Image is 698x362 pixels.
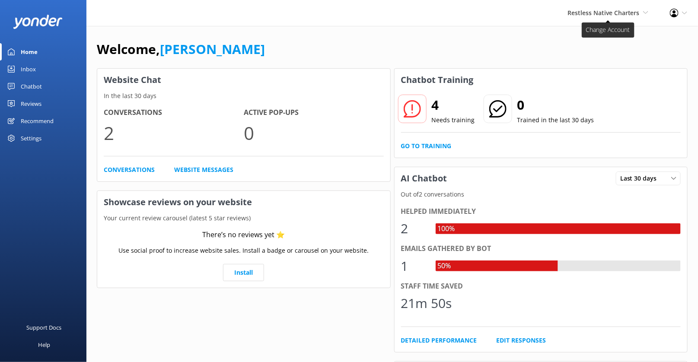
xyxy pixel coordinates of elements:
[517,115,594,125] p: Trained in the last 30 days
[432,95,475,115] h2: 4
[223,264,264,281] a: Install
[160,40,265,58] a: [PERSON_NAME]
[432,115,475,125] p: Needs training
[104,118,244,147] p: 2
[517,95,594,115] h2: 0
[401,281,681,292] div: Staff time saved
[21,130,41,147] div: Settings
[401,206,681,217] div: Helped immediately
[202,229,285,241] div: There’s no reviews yet ⭐
[97,69,390,91] h3: Website Chat
[104,165,155,175] a: Conversations
[401,293,452,314] div: 21m 50s
[620,174,662,183] span: Last 30 days
[401,218,427,239] div: 2
[395,190,688,199] p: Out of 2 conversations
[27,319,62,336] div: Support Docs
[436,260,453,272] div: 50%
[97,91,390,101] p: In the last 30 days
[13,15,63,29] img: yonder-white-logo.png
[497,336,546,345] a: Edit Responses
[97,191,390,213] h3: Showcase reviews on your website
[97,39,265,60] h1: Welcome,
[21,60,36,78] div: Inbox
[401,336,477,345] a: Detailed Performance
[97,213,390,223] p: Your current review carousel (latest 5 star reviews)
[118,246,369,255] p: Use social proof to increase website sales. Install a badge or carousel on your website.
[395,69,480,91] h3: Chatbot Training
[21,95,41,112] div: Reviews
[401,243,681,254] div: Emails gathered by bot
[244,107,384,118] h4: Active Pop-ups
[567,9,640,17] span: Restless Native Charters
[174,165,233,175] a: Website Messages
[395,167,454,190] h3: AI Chatbot
[401,141,452,151] a: Go to Training
[21,78,42,95] div: Chatbot
[436,223,457,235] div: 100%
[38,336,50,353] div: Help
[21,112,54,130] div: Recommend
[21,43,38,60] div: Home
[401,256,427,276] div: 1
[104,107,244,118] h4: Conversations
[244,118,384,147] p: 0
